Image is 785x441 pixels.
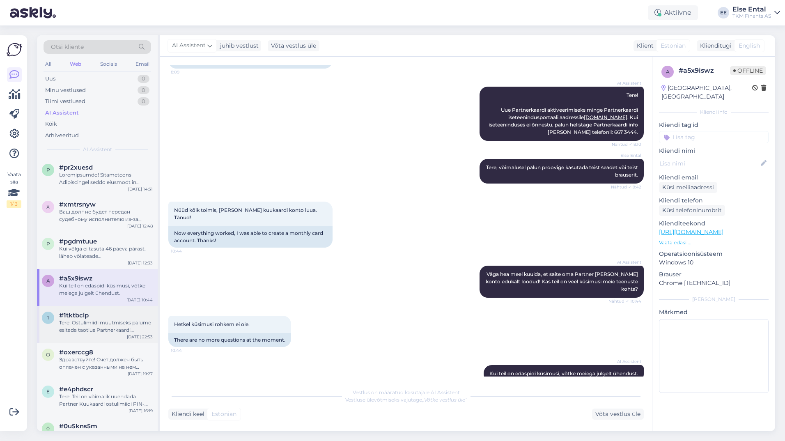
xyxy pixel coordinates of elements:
[45,109,79,117] div: AI Assistent
[46,278,50,284] span: a
[46,351,50,358] span: o
[134,59,151,69] div: Email
[739,41,760,50] span: English
[611,358,641,365] span: AI Assistent
[128,186,153,192] div: [DATE] 14:31
[422,397,467,403] i: „Võtke vestlus üle”
[45,86,86,94] div: Minu vestlused
[59,349,93,356] span: #oxerccg8
[59,201,96,208] span: #xmtrsnyw
[697,41,732,50] div: Klienditugi
[611,259,641,265] span: AI Assistent
[659,308,769,317] p: Märkmed
[47,315,49,321] span: 1
[59,275,92,282] span: #a5x9iswz
[174,321,250,327] span: Hetkel küsimusi rohkem ei ole.
[659,196,769,205] p: Kliendi telefon
[211,410,236,418] span: Estonian
[659,219,769,228] p: Klienditeekond
[44,59,53,69] div: All
[127,334,153,340] div: [DATE] 22:53
[659,108,769,116] div: Kliendi info
[59,423,97,430] span: #0u5kns5m
[217,41,259,50] div: juhib vestlust
[171,248,202,254] span: 10:44
[659,131,769,143] input: Lisa tag
[45,97,85,106] div: Tiimi vestlused
[659,147,769,155] p: Kliendi nimi
[659,228,723,236] a: [URL][DOMAIN_NAME]
[584,114,627,120] a: [DOMAIN_NAME]
[171,347,202,354] span: 10:44
[46,388,50,395] span: e
[59,356,153,371] div: Здравствуйте! Счет должен быть оплачен с указанными на нем реквизитами и в срок. Расчетные счета ...
[489,370,638,377] span: Kui teil on edaspidi küsimusi, võtke meiega julgelt ühendust.
[59,245,153,260] div: Kui võlga ei tasuta 46 päeva pärast, läheb võlateade maksehäireregistrisse.
[126,297,153,303] div: [DATE] 10:44
[659,182,717,193] div: Küsi meiliaadressi
[59,282,153,297] div: Kui teil on edaspidi küsimusi, võtke meiega julgelt ühendust.
[59,319,153,334] div: Tere! Ostulimiidi muutmiseks palume esitada taotlus Partnerkaardi iseteeninduses aadressil [DOMAI...
[732,6,771,13] div: Else Ental
[129,408,153,414] div: [DATE] 16:19
[127,223,153,229] div: [DATE] 12:48
[168,410,204,418] div: Kliendi keel
[486,271,639,292] span: Väga hea meel kuulda, et saite oma Partner [PERSON_NAME] konto edukalt loodud! Kas teil on veel k...
[168,333,291,347] div: There are no more questions at the moment.
[353,389,460,395] span: Vestlus on määratud kasutajale AI Assistent
[46,167,50,173] span: p
[611,152,641,158] span: Else Ental
[171,69,202,75] span: 8:09
[83,146,112,153] span: AI Assistent
[611,80,641,86] span: AI Assistent
[659,296,769,303] div: [PERSON_NAME]
[45,75,55,83] div: Uus
[611,184,641,190] span: Nähtud ✓ 9:42
[659,270,769,279] p: Brauser
[128,371,153,377] div: [DATE] 19:27
[45,131,79,140] div: Arhiveeritud
[730,66,766,75] span: Offline
[661,41,686,50] span: Estonian
[659,279,769,287] p: Chrome [TECHNICAL_ID]
[659,250,769,258] p: Operatsioonisüsteem
[661,84,752,101] div: [GEOGRAPHIC_DATA], [GEOGRAPHIC_DATA]
[172,41,206,50] span: AI Assistent
[608,298,641,304] span: Nähtud ✓ 10:44
[59,171,153,186] div: Loremipsumdo! Sitametcons Adipiscingel seddo eiusmodt in utlabo etdolorema, aliquaeni adminimv, q...
[59,393,153,408] div: Tere! Teil on võimalik uuendada Partner Kuukaardi ostulimiidi PIN-koodi Partnerkaardi iseteenindu...
[138,97,149,106] div: 0
[648,5,698,20] div: Aktiivne
[7,171,21,208] div: Vaata siia
[59,238,97,245] span: #pgdmtuue
[99,59,119,69] div: Socials
[732,13,771,19] div: TKM Finants AS
[128,260,153,266] div: [DATE] 12:33
[659,159,759,168] input: Lisa nimi
[46,204,50,210] span: x
[732,6,780,19] a: Else EntalTKM Finants AS
[46,425,50,432] span: 0
[59,208,153,223] div: Ваш долг не будет передан судебному исполнителю из-за двухдневной просрочки. Уведомление о задолж...
[486,164,639,178] span: Tere, võimalusel palun proovige kasutada teist seadet või teist brauserit.
[666,69,670,75] span: a
[138,86,149,94] div: 0
[659,258,769,267] p: Windows 10
[59,386,93,393] span: #e4phdscr
[268,40,319,51] div: Võta vestlus üle
[679,66,730,76] div: # a5x9iswz
[59,312,89,319] span: #1tktbclp
[138,75,149,83] div: 0
[659,173,769,182] p: Kliendi email
[7,42,22,57] img: Askly Logo
[592,409,644,420] div: Võta vestlus üle
[659,121,769,129] p: Kliendi tag'id
[345,397,467,403] span: Vestluse ülevõtmiseks vajutage
[659,205,725,216] div: Küsi telefoninumbrit
[611,141,641,147] span: Nähtud ✓ 8:10
[7,200,21,208] div: 1 / 3
[174,207,318,220] span: Nüüd kõik toimis, [PERSON_NAME] kuukaardi konto luua. Tänud!
[718,7,729,18] div: EE
[45,120,57,128] div: Kõik
[659,239,769,246] p: Vaata edasi ...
